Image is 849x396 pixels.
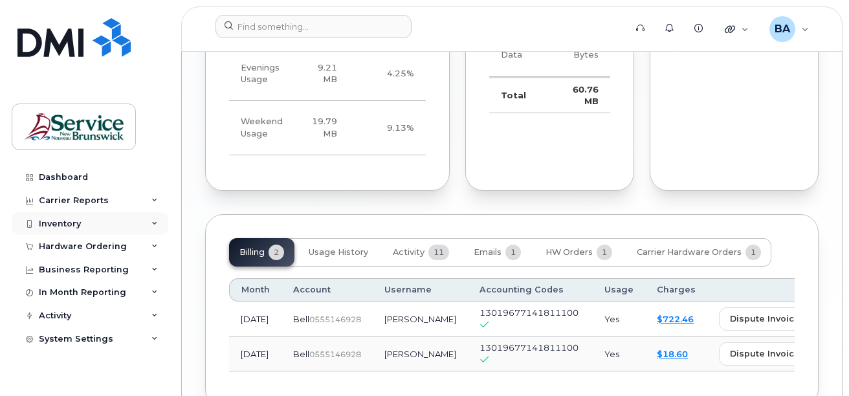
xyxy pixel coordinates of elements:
th: Month [229,278,281,302]
td: Weekend Usage [229,101,294,155]
td: [DATE] [229,302,281,336]
button: dispute invoice [719,342,811,366]
div: Quicklinks [716,16,758,42]
th: Usage [593,278,645,302]
span: 1 [597,245,612,260]
div: Bishop, April (ELG/EGL) [760,16,818,42]
a: $722.46 [657,314,694,324]
span: Activity [393,247,424,258]
span: dispute invoice [730,347,800,360]
tr: Weekdays from 6:00pm to 8:00am [229,47,426,102]
td: 9.21 MB [294,47,349,102]
td: 19.79 MB [294,101,349,155]
a: $18.60 [657,349,688,359]
button: dispute invoice [719,307,811,331]
span: 0555146928 [309,349,361,359]
th: Account [281,278,373,302]
td: 60.76 MB [558,77,610,113]
span: 13019677141811100 [480,342,579,353]
span: BA [775,21,790,37]
span: 1 [745,245,761,260]
td: [PERSON_NAME] [373,302,468,336]
td: Evenings Usage [229,47,294,102]
span: Carrier Hardware Orders [637,247,742,258]
input: Find something... [215,15,412,38]
td: Total [489,77,558,113]
tr: Friday from 6:00pm to Monday 8:00am [229,101,426,155]
th: Charges [645,278,707,302]
span: 13019677141811100 [480,307,579,318]
td: [PERSON_NAME] [373,336,468,371]
span: Emails [474,247,502,258]
span: Bell [293,314,309,324]
th: Accounting Codes [468,278,593,302]
th: Username [373,278,468,302]
td: 4.25% [349,47,426,102]
span: HW Orders [546,247,593,258]
span: Bell [293,349,309,359]
td: 9.13% [349,101,426,155]
span: 1 [505,245,521,260]
td: [DATE] [229,336,281,371]
td: Yes [593,336,645,371]
span: 0555146928 [309,314,361,324]
span: dispute invoice [730,313,800,325]
span: 11 [428,245,449,260]
td: Yes [593,302,645,336]
span: Usage History [309,247,368,258]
